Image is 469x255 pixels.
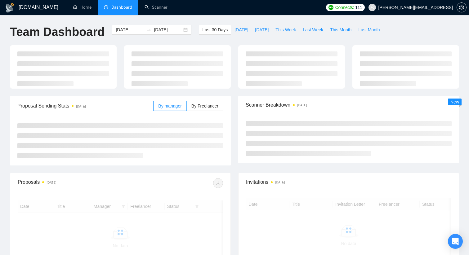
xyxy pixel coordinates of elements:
[355,4,362,11] span: 111
[191,103,218,108] span: By Freelancer
[145,5,167,10] a: searchScanner
[146,27,151,32] span: swap-right
[255,26,269,33] span: [DATE]
[234,26,248,33] span: [DATE]
[355,25,383,35] button: Last Month
[297,103,307,107] time: [DATE]
[231,25,252,35] button: [DATE]
[252,25,272,35] button: [DATE]
[246,101,452,109] span: Scanner Breakdown
[47,181,56,184] time: [DATE]
[457,2,467,12] button: setting
[76,105,86,108] time: [DATE]
[457,5,466,10] span: setting
[158,103,181,108] span: By manager
[330,26,351,33] span: This Month
[457,5,467,10] a: setting
[18,178,120,188] div: Proposals
[246,178,451,186] span: Invitations
[275,181,285,184] time: [DATE]
[146,27,151,32] span: to
[111,5,132,10] span: Dashboard
[202,26,228,33] span: Last 30 Days
[17,102,153,110] span: Proposal Sending Stats
[303,26,323,33] span: Last Week
[299,25,327,35] button: Last Week
[116,26,144,33] input: Start date
[448,234,463,249] div: Open Intercom Messenger
[154,26,182,33] input: End date
[327,25,355,35] button: This Month
[335,4,354,11] span: Connects:
[10,25,105,39] h1: Team Dashboard
[199,25,231,35] button: Last 30 Days
[272,25,299,35] button: This Week
[73,5,92,10] a: homeHome
[328,5,333,10] img: upwork-logo.png
[450,99,459,104] span: New
[370,5,374,10] span: user
[358,26,380,33] span: Last Month
[104,5,108,9] span: dashboard
[275,26,296,33] span: This Week
[5,3,15,13] img: logo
